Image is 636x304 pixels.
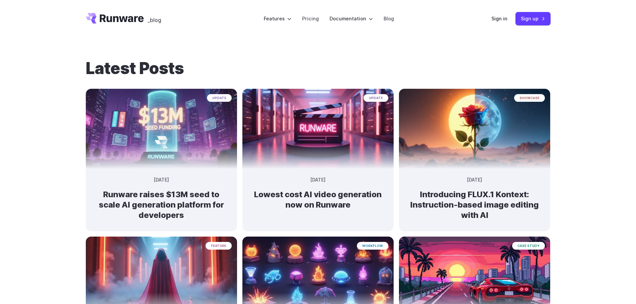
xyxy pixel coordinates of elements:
[86,13,144,24] a: Go to /
[242,89,394,169] img: Neon-lit movie clapperboard with the word 'RUNWARE' in a futuristic server room
[302,15,319,22] a: Pricing
[467,177,482,184] time: [DATE]
[357,242,388,250] span: workflow
[410,189,540,221] h2: Introducing FLUX.1 Kontext: Instruction-based image editing with AI
[86,89,237,169] img: Futuristic city scene with neon lights showing Runware announcement of $13M seed funding in large...
[148,17,161,23] span: _blog
[253,189,383,210] h2: Lowest cost AI video generation now on Runware
[206,242,232,250] span: feature
[310,177,326,184] time: [DATE]
[515,12,551,25] a: Sign up
[264,15,291,22] label: Features
[148,13,161,24] a: _blog
[96,189,226,221] h2: Runware raises $13M seed to scale AI generation platform for developers
[384,15,394,22] a: Blog
[242,164,394,221] a: Neon-lit movie clapperboard with the word 'RUNWARE' in a futuristic server room update [DATE] Low...
[364,94,388,102] span: update
[86,59,551,78] h1: Latest Posts
[207,94,232,102] span: update
[491,15,507,22] a: Sign in
[514,94,545,102] span: showcase
[399,164,550,231] a: Surreal rose in a desert landscape, split between day and night with the sun and moon aligned beh...
[399,89,550,169] img: Surreal rose in a desert landscape, split between day and night with the sun and moon aligned beh...
[512,242,545,250] span: case study
[86,164,237,231] a: Futuristic city scene with neon lights showing Runware announcement of $13M seed funding in large...
[330,15,373,22] label: Documentation
[154,177,169,184] time: [DATE]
